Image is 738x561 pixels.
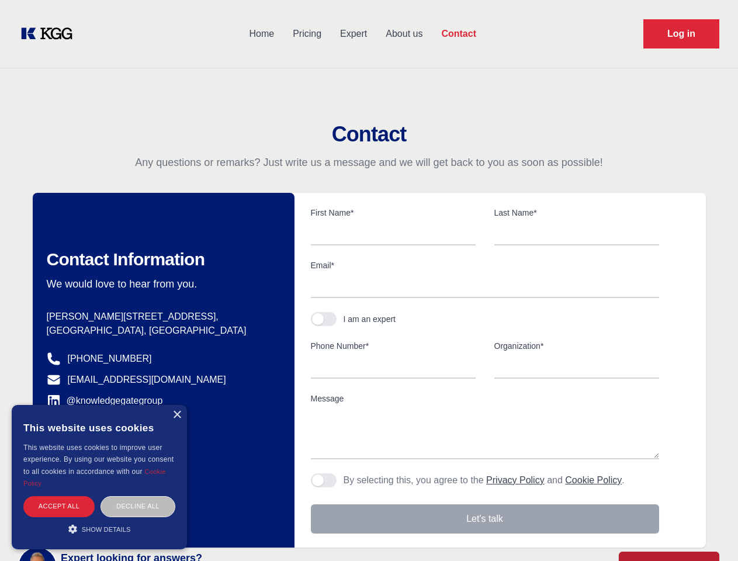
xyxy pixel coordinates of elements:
p: Any questions or remarks? Just write us a message and we will get back to you as soon as possible! [14,155,724,169]
label: Organization* [494,340,659,352]
label: Email* [311,259,659,271]
a: Request Demo [643,19,719,49]
a: [PHONE_NUMBER] [68,352,152,366]
a: KOL Knowledge Platform: Talk to Key External Experts (KEE) [19,25,82,43]
a: Contact [432,19,486,49]
p: [PERSON_NAME][STREET_ADDRESS], [47,310,276,324]
a: Home [240,19,283,49]
div: Accept all [23,496,95,517]
span: Show details [82,526,131,533]
p: We would love to hear from you. [47,277,276,291]
div: I am an expert [344,313,396,325]
a: @knowledgegategroup [47,394,163,408]
label: Message [311,393,659,404]
div: Decline all [101,496,175,517]
a: About us [376,19,432,49]
a: Privacy Policy [486,475,545,485]
h2: Contact Information [47,249,276,270]
label: First Name* [311,207,476,219]
div: This website uses cookies [23,414,175,442]
button: Let's talk [311,504,659,534]
a: [EMAIL_ADDRESS][DOMAIN_NAME] [68,373,226,387]
h2: Contact [14,123,724,146]
p: By selecting this, you agree to the and . [344,473,625,487]
div: Close [172,411,181,420]
label: Phone Number* [311,340,476,352]
p: [GEOGRAPHIC_DATA], [GEOGRAPHIC_DATA] [47,324,276,338]
iframe: Chat Widget [680,505,738,561]
a: Pricing [283,19,331,49]
label: Last Name* [494,207,659,219]
span: This website uses cookies to improve user experience. By using our website you consent to all coo... [23,444,174,476]
a: Cookie Policy [565,475,622,485]
a: Expert [331,19,376,49]
div: Show details [23,523,175,535]
a: Cookie Policy [23,468,166,487]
